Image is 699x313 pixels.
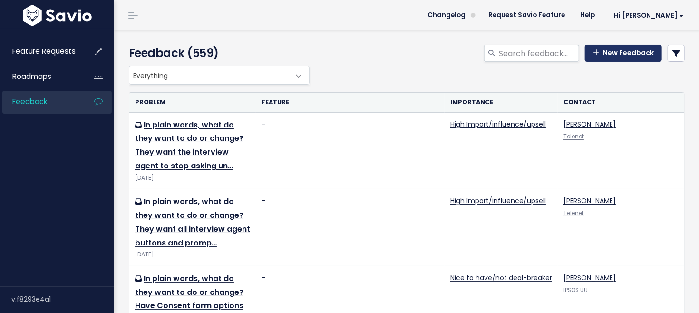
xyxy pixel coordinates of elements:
[450,196,546,205] a: High Import/influence/upsell
[602,8,691,23] a: Hi [PERSON_NAME]
[563,209,584,217] a: Telenet
[2,40,79,62] a: Feature Requests
[563,273,616,283] a: [PERSON_NAME]
[450,119,546,129] a: High Import/influence/upsell
[573,8,602,22] a: Help
[563,133,584,140] a: Telenet
[135,119,243,171] a: In plain words, what do they want to do or change? They want the interview agent to stop asking un…
[129,45,305,62] h4: Feedback (559)
[481,8,573,22] a: Request Savio Feature
[135,173,250,183] div: [DATE]
[256,93,445,112] th: Feature
[12,46,76,56] span: Feature Requests
[614,12,684,19] span: Hi [PERSON_NAME]
[135,250,250,260] div: [DATE]
[498,45,579,62] input: Search feedback...
[2,66,79,88] a: Roadmaps
[20,5,94,26] img: logo-white.9d6f32f41409.svg
[129,93,256,112] th: Problem
[135,196,250,248] a: In plain words, what do they want to do or change? They want all interview agent buttons and promp…
[563,196,616,205] a: [PERSON_NAME]
[11,287,114,312] div: v.f8293e4a1
[256,189,445,266] td: -
[450,273,552,283] a: Nice to have/not deal-breaker
[256,112,445,189] td: -
[129,66,310,85] span: Everything
[12,71,51,81] span: Roadmaps
[12,97,47,107] span: Feedback
[445,93,558,112] th: Importance
[563,119,616,129] a: [PERSON_NAME]
[563,286,588,294] a: IPSOS UU
[427,12,466,19] span: Changelog
[2,91,79,113] a: Feedback
[129,66,290,84] span: Everything
[585,45,662,62] a: New Feedback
